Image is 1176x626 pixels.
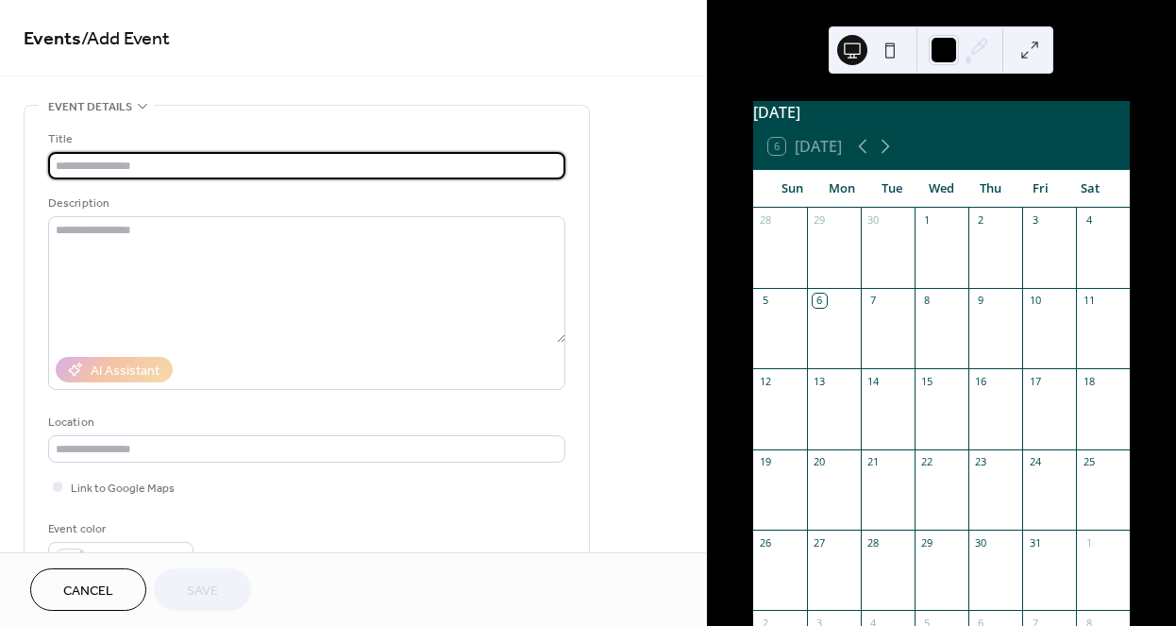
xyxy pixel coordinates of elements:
div: Thu [966,170,1016,208]
div: 19 [759,455,773,469]
div: 29 [813,213,827,228]
div: Fri [1016,170,1065,208]
div: 8 [920,294,934,308]
div: 17 [1028,374,1042,388]
button: Cancel [30,568,146,611]
div: 14 [866,374,881,388]
div: 28 [759,213,773,228]
div: 31 [1028,535,1042,550]
div: 16 [974,374,988,388]
div: 20 [813,455,827,469]
div: 1 [920,213,934,228]
div: 25 [1082,455,1096,469]
div: 30 [974,535,988,550]
span: Cancel [63,582,113,601]
div: 29 [920,535,934,550]
div: 2 [974,213,988,228]
div: 28 [866,535,881,550]
div: Wed [916,170,966,208]
div: 15 [920,374,934,388]
div: 12 [759,374,773,388]
div: 27 [813,535,827,550]
div: Sat [1066,170,1115,208]
div: Description [48,194,562,213]
div: 6 [813,294,827,308]
span: Link to Google Maps [71,479,175,499]
div: 10 [1028,294,1042,308]
span: Event details [48,97,132,117]
a: Events [24,21,81,58]
div: 26 [759,535,773,550]
div: 18 [1082,374,1096,388]
div: 30 [866,213,881,228]
div: 23 [974,455,988,469]
div: 13 [813,374,827,388]
div: 21 [866,455,881,469]
div: 11 [1082,294,1096,308]
div: 24 [1028,455,1042,469]
div: 4 [1082,213,1096,228]
div: Title [48,129,562,149]
div: Event color [48,519,190,539]
div: 22 [920,455,934,469]
div: Sun [768,170,817,208]
div: Mon [817,170,866,208]
div: 1 [1082,535,1096,550]
span: / Add Event [81,21,170,58]
div: 7 [866,294,881,308]
div: Tue [867,170,916,208]
div: [DATE] [753,101,1130,124]
div: 9 [974,294,988,308]
div: 3 [1028,213,1042,228]
div: 5 [759,294,773,308]
div: Location [48,413,562,432]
